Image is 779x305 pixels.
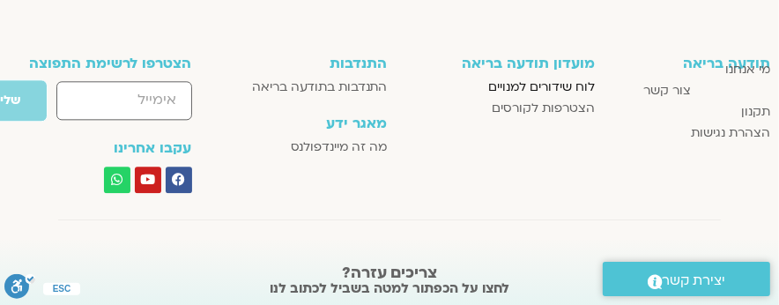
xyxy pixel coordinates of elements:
[9,79,191,130] form: טופס חדש
[612,101,770,123] a: תקנון
[241,77,388,98] a: התנדבות בתודעה בריאה
[492,98,595,119] span: הצטרפות לקורסים
[404,98,595,119] a: הצטרפות לקורסים
[404,77,595,98] a: לוח שידורים למנויים
[644,80,692,101] span: צור קשר
[603,262,770,296] a: יצירת קשר
[612,80,691,101] a: צור קשר
[683,56,770,58] a: תודעה בריאה
[691,123,770,144] span: הצהרת נגישות
[612,59,770,80] a: מי אנחנו
[612,123,770,144] a: הצהרת נגישות
[9,56,191,71] h3: הצטרפו לרשימת התפוצה
[241,137,388,158] a: מה זה מיינדפולנס
[252,77,387,98] span: התנדבות בתודעה בריאה
[9,140,191,156] h3: עקבו אחרינו
[488,77,595,98] span: לוח שידורים למנויים
[725,59,770,80] span: מי אנחנו
[9,279,770,297] h2: לחצו על הכפתור למטה בשביל לכתוב לנו
[241,115,388,131] h3: מאגר ידע
[56,81,191,119] input: אימייל
[663,269,726,293] span: יצירת קשר
[9,264,770,282] h2: צריכים עזרה?
[404,56,595,71] h3: מועדון תודעה בריאה
[291,137,387,158] span: מה זה מיינדפולנס
[741,101,770,123] span: תקנון
[683,56,770,71] h3: תודעה בריאה
[241,56,388,71] h3: התנדבות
